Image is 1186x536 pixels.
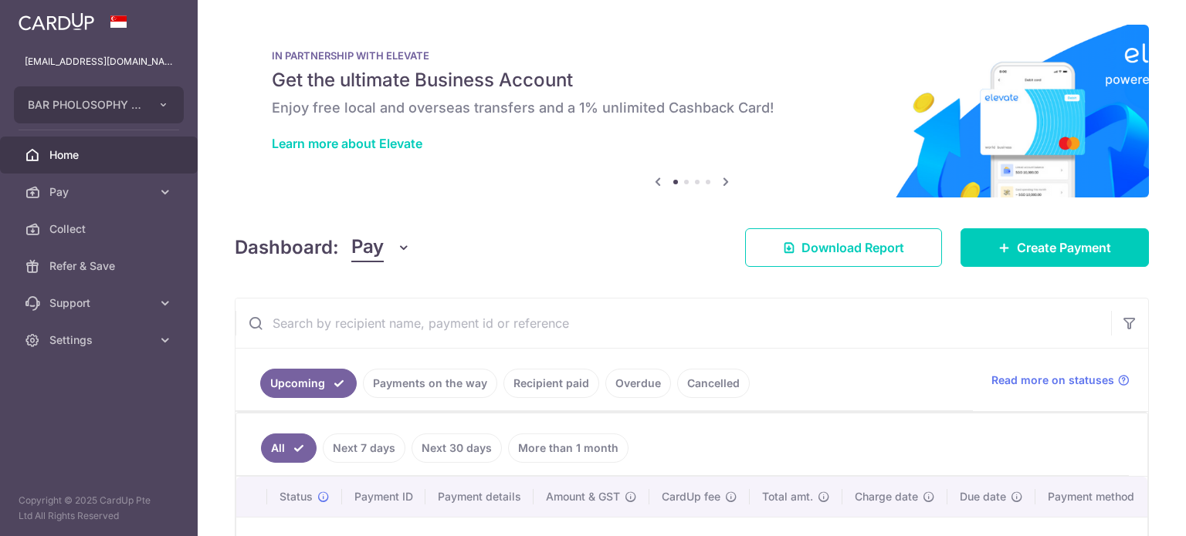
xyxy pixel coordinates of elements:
span: Home [49,147,151,163]
a: Learn more about Elevate [272,136,422,151]
input: Search by recipient name, payment id or reference [236,298,1111,348]
a: All [261,433,317,463]
span: Support [49,295,151,311]
p: IN PARTNERSHIP WITH ELEVATE [272,49,1112,62]
a: Download Report [745,228,942,267]
img: Renovation banner [235,25,1149,197]
span: Pay [351,233,384,262]
span: Refer & Save [49,258,151,274]
a: Payments on the way [363,369,497,398]
a: Create Payment [961,228,1149,267]
a: Overdue [605,369,671,398]
a: Next 7 days [323,433,405,463]
h4: Dashboard: [235,234,339,261]
h5: Get the ultimate Business Account [272,68,1112,93]
img: CardUp [19,12,94,31]
span: Pay [49,184,151,200]
a: Cancelled [677,369,750,398]
span: BAR PHOLOSOPHY PTE. LTD. [28,97,142,113]
span: Due date [960,489,1006,504]
span: Charge date [855,489,918,504]
th: Payment details [425,477,534,517]
span: Status [280,489,313,504]
span: Settings [49,332,151,348]
span: Read more on statuses [991,373,1114,388]
span: Download Report [801,238,904,257]
span: Total amt. [762,489,813,504]
th: Payment ID [342,477,425,517]
a: Upcoming [260,369,357,398]
span: Collect [49,221,151,237]
h6: Enjoy free local and overseas transfers and a 1% unlimited Cashback Card! [272,99,1112,117]
a: Recipient paid [503,369,599,398]
span: Create Payment [1017,238,1111,257]
a: More than 1 month [508,433,629,463]
span: Amount & GST [546,489,620,504]
p: [EMAIL_ADDRESS][DOMAIN_NAME] [25,54,173,69]
button: Pay [351,233,411,262]
a: Next 30 days [412,433,502,463]
th: Payment method [1035,477,1153,517]
button: BAR PHOLOSOPHY PTE. LTD. [14,86,184,123]
span: CardUp fee [662,489,720,504]
a: Read more on statuses [991,373,1130,388]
